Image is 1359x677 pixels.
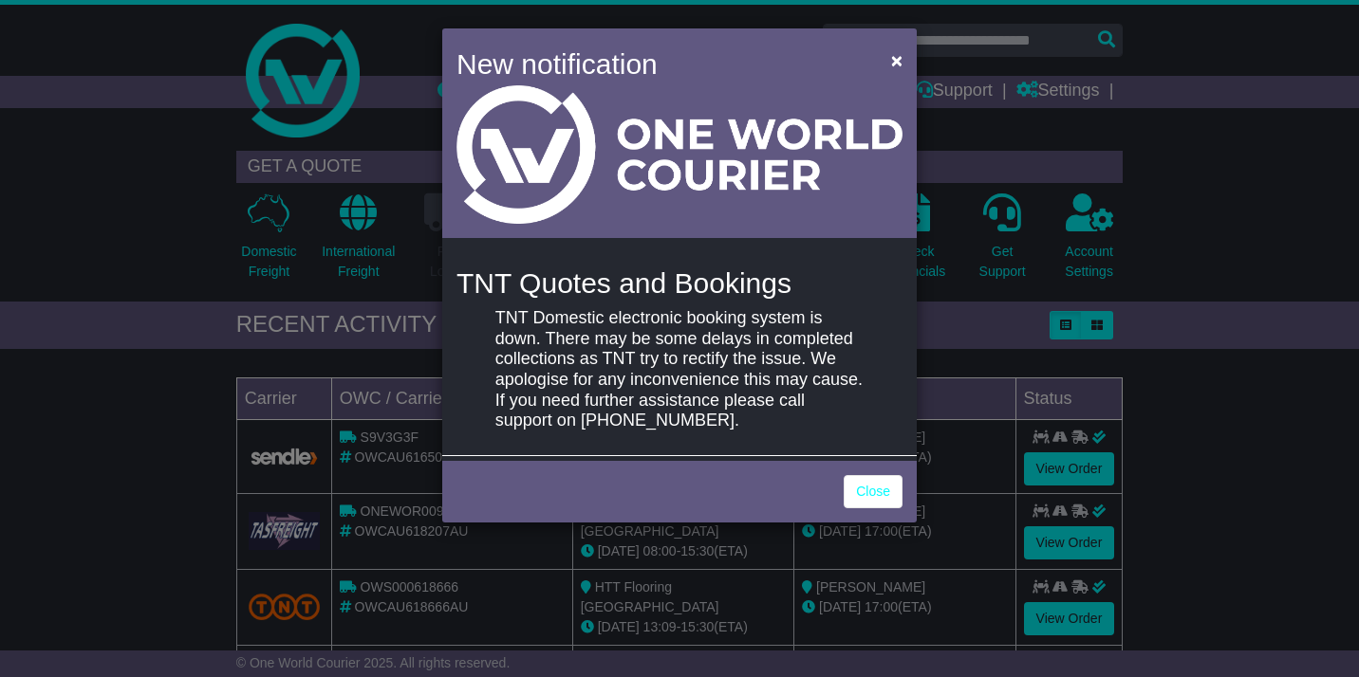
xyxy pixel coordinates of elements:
button: Close [882,41,912,80]
span: × [891,49,903,71]
p: TNT Domestic electronic booking system is down. There may be some delays in completed collections... [495,308,864,431]
img: Light [456,85,903,224]
h4: TNT Quotes and Bookings [456,267,903,299]
h4: New notification [456,43,864,85]
a: Close [844,475,903,508]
